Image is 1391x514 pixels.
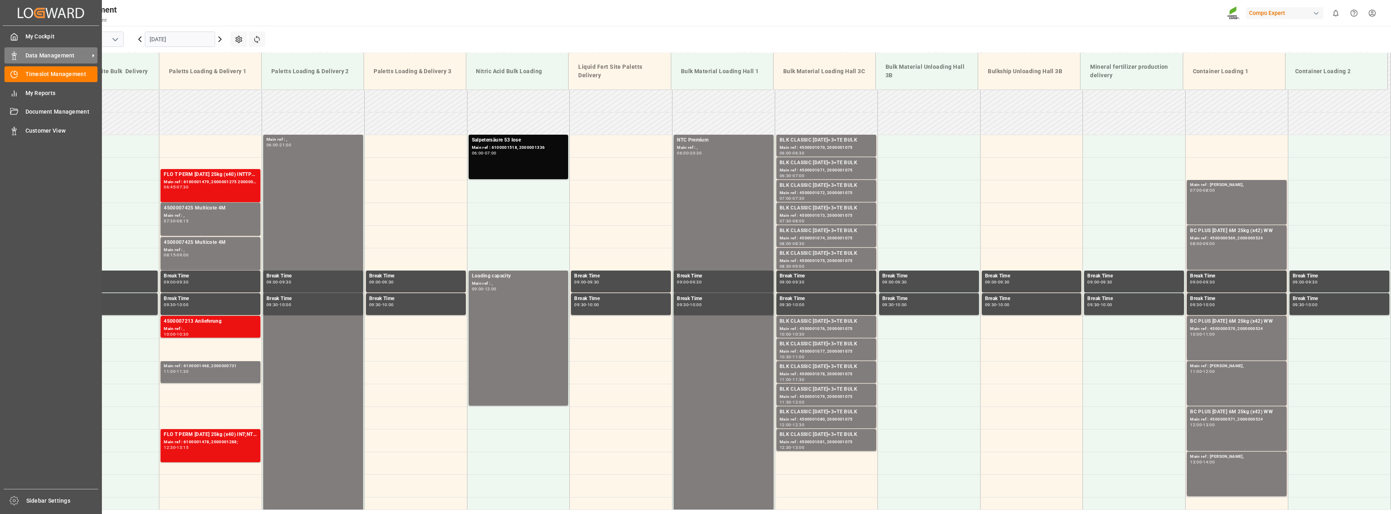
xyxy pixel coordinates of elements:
div: Break Time [1190,272,1283,280]
div: Main ref : , [266,136,360,143]
div: 13:00 [1190,460,1202,464]
div: Break Time [369,272,463,280]
div: 11:00 [1203,332,1215,336]
div: 06:30 [793,151,804,155]
div: - [689,280,690,284]
div: 09:30 [369,303,381,307]
div: - [791,264,793,268]
div: Main ref : 4500001070, 2000001075 [780,144,873,151]
div: Main ref : [PERSON_NAME], [1190,182,1283,188]
div: - [791,219,793,223]
div: 09:00 [677,280,689,284]
a: Timeslot Management [4,66,97,82]
div: - [1202,332,1203,336]
div: 09:30 [1306,280,1317,284]
span: Customer View [25,127,98,135]
div: - [1304,280,1306,284]
div: Main ref : 4500001073, 2000001075 [780,212,873,219]
div: Paletts Loading & Delivery 3 [370,64,459,79]
div: - [791,303,793,307]
div: Main ref : 4500000571, 2000000524 [1190,416,1283,423]
div: - [791,446,793,449]
div: 10:00 [1101,303,1112,307]
div: 08:00 [1190,242,1202,245]
div: 09:30 [164,303,175,307]
div: - [278,280,279,284]
div: 11:00 [780,378,791,381]
div: FLO T PERM [DATE] 25kg (x40) INTTPL N 12-4-6 25kg (x40) D,A,CHHAK Grün 20-5-10-2 25kg (x48) INT s... [164,171,257,179]
div: 09:30 [677,303,689,307]
div: 10:00 [382,303,394,307]
div: Main ref : 6100001478, 2000001288; [164,439,257,446]
div: Break Time [266,295,360,303]
div: - [791,332,793,336]
div: Break Time [266,272,360,280]
div: Break Time [985,295,1078,303]
div: - [894,280,895,284]
div: Main ref : 4500001079, 2000001075 [780,393,873,400]
div: 08:15 [164,253,175,257]
div: FLO T PERM [DATE] 25kg (x40) INT;NTC PREMIUM [DATE] 25kg (x40) D,EN,PL;NTC SUPREM [DATE] 25kg (x4... [164,431,257,439]
button: show 0 new notifications [1327,4,1345,22]
div: 09:30 [382,280,394,284]
div: - [175,303,177,307]
div: BLK CLASSIC [DATE]+3+TE BULK [780,136,873,144]
div: 07:30 [793,197,804,200]
div: Main ref : 6100001468, 2000000731 [164,363,257,370]
div: 09:30 [1293,303,1304,307]
div: - [586,303,587,307]
div: Break Time [780,295,873,303]
div: Compo Expert [1246,7,1323,19]
div: 10:00 [690,303,702,307]
div: BLK CLASSIC [DATE]+3+TE BULK [780,340,873,348]
div: 10:00 [1190,332,1202,336]
div: Container Loading 2 [1292,64,1381,79]
div: 09:30 [793,280,804,284]
div: Bulkship Unloading Hall 3B [985,64,1074,79]
div: BLK CLASSIC [DATE]+3+TE BULK [780,385,873,393]
div: Break Time [574,272,668,280]
div: BLK CLASSIC [DATE]+3+TE BULK [780,204,873,212]
div: BC PLUS [DATE] 6M 25kg (x42) WW [1190,227,1283,235]
div: 09:30 [998,280,1010,284]
div: 10:30 [780,355,791,359]
div: 09:00 [177,253,188,257]
div: Break Time [985,272,1078,280]
div: 10:00 [1203,303,1215,307]
div: Main ref : 6100001518, 2000001336 [472,144,565,151]
div: Main ref : , [677,144,770,151]
button: open menu [109,33,121,46]
div: - [1099,303,1100,307]
div: Main ref : 4500001078, 2000001075 [780,371,873,378]
button: Help Center [1345,4,1363,22]
div: Break Time [882,272,976,280]
div: Break Time [164,295,257,303]
div: Main ref : 4500000570, 2000000524 [1190,326,1283,332]
div: Main ref : , [164,247,257,254]
div: Main ref : , [472,280,565,287]
div: - [1099,280,1100,284]
div: 06:45 [164,185,175,189]
div: 11:30 [177,370,188,373]
div: 09:30 [177,280,188,284]
div: BLK CLASSIC [DATE]+3+TE BULK [780,182,873,190]
div: 09:30 [1203,280,1215,284]
div: 06:00 [472,151,484,155]
div: - [278,303,279,307]
div: 06:00 [266,143,278,147]
div: 09:30 [690,280,702,284]
div: Liquid Fert Site Paletts Delivery [575,59,664,83]
div: 13:00 [1203,423,1215,427]
div: 09:30 [574,303,586,307]
div: 4500007425 Multicote 4M [164,204,257,212]
div: 09:00 [472,287,484,291]
div: 06:00 [677,151,689,155]
div: 21:00 [279,143,291,147]
div: 09:00 [882,280,894,284]
div: NTC Premium [677,136,770,144]
div: Nitric Acid Bulk Loading [473,64,562,79]
div: 11:00 [1190,370,1202,373]
div: Break Time [1087,272,1181,280]
div: Bulk Material Loading Hall 1 [678,64,767,79]
div: - [689,151,690,155]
